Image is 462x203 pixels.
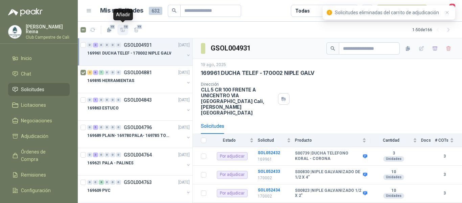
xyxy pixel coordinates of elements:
div: Unidades [383,156,404,162]
p: GSOL004796 [124,125,152,130]
a: Chat [8,67,70,80]
th: Estado [210,134,258,147]
div: 0 [110,153,115,157]
p: CLL 5 CR 100 FRENTE A UNICENTRO VIA [GEOGRAPHIC_DATA] Cali , [PERSON_NAME][GEOGRAPHIC_DATA] [201,87,275,116]
div: 0 [110,70,115,75]
div: 5 [93,125,98,130]
div: 0 [110,125,115,130]
span: Órdenes de Compra [21,148,63,163]
p: [DATE] [178,152,190,158]
div: 0 [105,98,110,102]
p: 169689 PLAIN- 169780 PALA- 169785 TORNILL 169796 C [87,133,171,139]
div: Todas [295,7,309,15]
div: 0 [116,153,121,157]
h1: Mis solicitudes [100,6,143,16]
a: Adjudicación [8,130,70,143]
p: 169863 ESTUCO [87,105,118,111]
div: 0 [105,43,110,47]
b: SOL052432 [258,150,280,155]
div: 0 [105,153,110,157]
p: [PERSON_NAME] Reina [26,24,70,34]
th: Cantidad [370,134,421,147]
a: 0 5 0 0 0 0 GSOL004796[DATE] 169689 PLAIN- 169780 PALA- 169785 TORNILL 169796 C [87,123,191,145]
p: [DATE] [178,179,190,186]
div: 0 [116,125,121,130]
a: Inicio [8,52,70,65]
span: Configuración [21,187,51,194]
div: Unidades [383,175,404,180]
div: 0 [110,43,115,47]
div: Por adjudicar [217,152,248,160]
p: [DATE] [178,97,190,103]
div: 0 [87,153,92,157]
p: 169621 PALA - PALINES [87,160,133,166]
b: 10 [370,169,417,175]
div: Por adjudicar [217,189,248,197]
p: 170002 [258,175,291,181]
div: 0 [87,180,92,185]
b: S00830 | NIPLE GALVANIZADO DE 1/2 X 4" [295,169,361,180]
div: 0 [110,98,115,102]
div: 0 [87,125,92,130]
p: [DATE] [178,69,190,76]
div: 0 [116,180,121,185]
p: 169609 PVC [87,187,111,194]
a: Solicitudes [8,83,70,96]
span: search [172,8,177,13]
div: 0 [99,98,104,102]
div: 0 [87,98,92,102]
span: 15 [109,24,116,29]
span: Solicitudes [21,86,44,93]
span: Estado [210,138,248,143]
div: 1 - 50 de 166 [412,24,454,35]
button: 13 [117,24,128,35]
span: Remisiones [21,171,46,179]
span: Licitaciones [21,101,46,109]
div: 0 [99,43,104,47]
span: # COTs [435,138,448,143]
p: GSOL004763 [124,180,152,185]
a: SOL052433 [258,169,280,174]
th: Docs [421,134,435,147]
a: Configuración [8,184,70,197]
div: 0 [116,43,121,47]
button: 7 [442,5,454,17]
div: Por adjudicar [217,171,248,179]
p: [DATE] [178,42,190,48]
button: Nueva solicitud [376,5,428,17]
div: 8 [99,180,104,185]
a: 0 3 0 0 0 0 GSOL004931[DATE] 169961 DUCHA TELEF - 170002 NIPLE GALV [87,41,191,63]
p: GSOL004931 [124,43,152,47]
div: 0 [116,70,121,75]
a: SOL052434 [258,188,280,192]
span: Chat [21,70,31,78]
th: Solicitud [258,134,295,147]
div: 3 [93,43,98,47]
p: [DATE] [178,124,190,131]
div: 0 [105,180,110,185]
img: Company Logo [8,25,21,38]
div: 0 [105,125,110,130]
div: 0 [99,153,104,157]
div: Añadir [113,9,133,20]
h3: GSOL004931 [211,43,252,54]
a: Órdenes de Compra [8,145,70,166]
div: Solicitudes [201,122,224,130]
p: GSOL004764 [124,153,152,157]
span: 15 [136,24,143,29]
div: 0 [105,70,110,75]
th: # COTs [435,134,462,147]
p: GSOL004843 [124,98,152,102]
a: Licitaciones [8,99,70,111]
div: 6 [93,70,98,75]
img: Logo peakr [8,8,43,16]
p: Dirección [201,82,275,87]
a: 0 3 0 0 0 0 GSOL004764[DATE] 169621 PALA - PALINES [87,151,191,172]
a: 2 6 7 0 0 0 GSOL004881[DATE] 169895 HERRAMIENTAS [87,68,191,90]
p: 19 ago, 2025 [201,62,226,68]
span: search [330,46,335,51]
a: 0 0 8 0 0 0 GSOL004763[DATE] 169609 PVC [87,178,191,200]
a: Negociaciones [8,114,70,127]
b: 3 [370,151,417,156]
